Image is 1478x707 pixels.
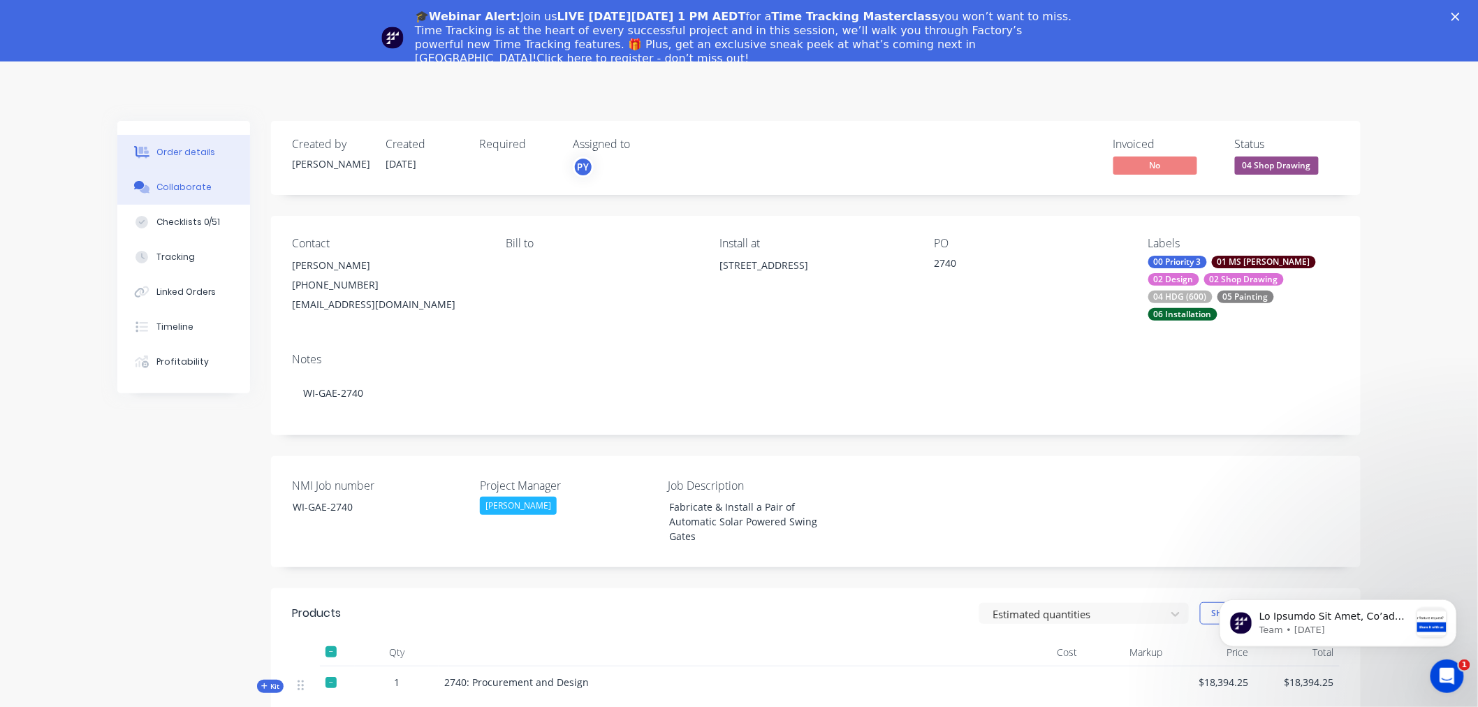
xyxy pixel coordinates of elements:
[1174,675,1249,690] span: $18,394.25
[415,10,520,23] b: 🎓Webinar Alert:
[1113,156,1197,174] span: No
[292,275,483,295] div: [PHONE_NUMBER]
[934,256,1108,275] div: 2740
[1431,659,1464,693] iframe: Intercom live chat
[117,275,250,309] button: Linked Orders
[444,676,589,689] span: 2740: Procurement and Design
[480,477,654,494] label: Project Manager
[1148,273,1199,286] div: 02 Design
[1199,571,1478,669] iframe: Intercom notifications message
[156,146,216,159] div: Order details
[1260,675,1335,690] span: $18,394.25
[1235,156,1319,177] button: 04 Shop Drawing
[415,10,1074,66] div: Join us for a you won’t want to miss. Time Tracking is at the heart of every successful project a...
[156,251,195,263] div: Tracking
[573,138,712,151] div: Assigned to
[1235,156,1319,174] span: 04 Shop Drawing
[1235,138,1340,151] div: Status
[355,639,439,666] div: Qty
[537,52,749,65] a: Click here to register - don’t miss out!
[720,237,912,250] div: Install at
[1204,273,1284,286] div: 02 Shop Drawing
[156,216,221,228] div: Checklists 0/51
[1148,308,1217,321] div: 06 Installation
[1083,639,1169,666] div: Markup
[1459,659,1470,671] span: 1
[292,477,467,494] label: NMI Job number
[156,181,212,194] div: Collaborate
[257,680,284,693] button: Kit
[1148,237,1340,250] div: Labels
[117,344,250,379] button: Profitability
[573,156,594,177] button: PY
[668,477,842,494] label: Job Description
[557,10,746,23] b: LIVE [DATE][DATE] 1 PM AEDT
[156,356,209,368] div: Profitability
[1113,138,1218,151] div: Invoiced
[282,497,457,517] div: WI-GAE-2740
[156,286,217,298] div: Linked Orders
[156,321,193,333] div: Timeline
[117,205,250,240] button: Checklists 0/51
[1148,256,1207,268] div: 00 Priority 3
[1217,291,1274,303] div: 05 Painting
[479,138,556,151] div: Required
[117,240,250,275] button: Tracking
[261,681,279,692] span: Kit
[506,237,697,250] div: Bill to
[292,237,483,250] div: Contact
[292,353,1340,366] div: Notes
[292,605,341,622] div: Products
[720,256,912,275] div: [STREET_ADDRESS]
[1212,256,1316,268] div: 01 MS [PERSON_NAME]
[117,309,250,344] button: Timeline
[480,497,557,515] div: [PERSON_NAME]
[61,52,212,65] p: Message from Team, sent 1w ago
[117,170,250,205] button: Collaborate
[292,372,1340,414] div: WI-GAE-2740
[1451,13,1465,21] div: Close
[1169,639,1254,666] div: Price
[386,138,462,151] div: Created
[720,256,912,300] div: [STREET_ADDRESS]
[386,157,416,170] span: [DATE]
[658,497,833,546] div: Fabricate & Install a Pair of Automatic Solar Powered Swing Gates
[292,156,369,171] div: [PERSON_NAME]
[292,295,483,314] div: [EMAIL_ADDRESS][DOMAIN_NAME]
[997,639,1083,666] div: Cost
[292,256,483,314] div: [PERSON_NAME][PHONE_NUMBER][EMAIL_ADDRESS][DOMAIN_NAME]
[117,135,250,170] button: Order details
[292,138,369,151] div: Created by
[934,237,1125,250] div: PO
[1148,291,1213,303] div: 04 HDG (600)
[772,10,939,23] b: Time Tracking Masterclass
[394,675,400,690] span: 1
[381,27,404,49] img: Profile image for Team
[292,256,483,275] div: [PERSON_NAME]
